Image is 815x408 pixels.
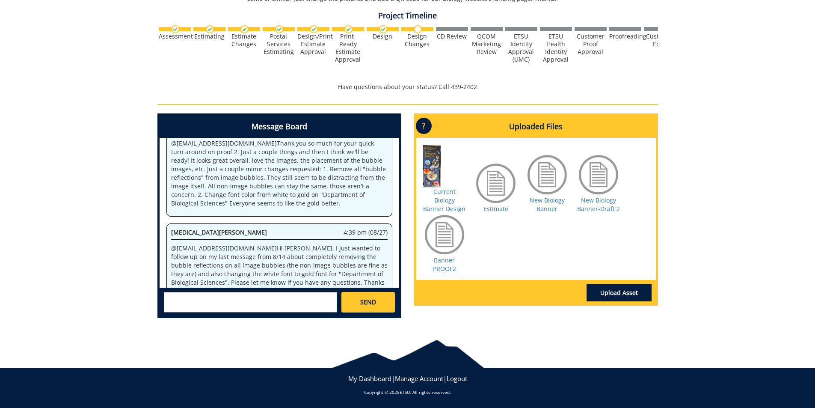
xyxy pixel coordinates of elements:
div: Customer Proof Approval [575,33,607,56]
a: Upload Asset [587,284,652,301]
a: New Biology Banner [530,196,565,213]
div: Print-Ready Estimate Approval [332,33,364,63]
span: [MEDICAL_DATA][PERSON_NAME] [171,228,267,236]
div: Estimate Changes [228,33,260,48]
div: Assessment [159,33,191,40]
img: checkmark [310,25,318,33]
textarea: messageToSend [164,292,337,313]
div: QCOM Marketing Review [471,33,503,56]
div: ETSU Identity Approval (UMC) [505,33,537,63]
div: Design [367,33,399,40]
h4: Project Timeline [157,12,658,20]
a: Logout [447,374,467,383]
span: 4:39 pm (08/27) [344,228,388,237]
h4: Uploaded Files [416,116,656,138]
a: My Dashboard [348,374,391,383]
div: ETSU Health Identity Approval [540,33,572,63]
a: ETSU [400,389,410,395]
img: checkmark [171,25,179,33]
div: Design/Print Estimate Approval [297,33,329,56]
div: Customer Edits [644,33,676,48]
p: @ [EMAIL_ADDRESS][DOMAIN_NAME] Thank you so much for your quick turn around on proof 2. Just a co... [171,139,388,208]
a: Banner PROOF2 [433,256,456,273]
div: Estimating [193,33,225,40]
a: Estimate [483,205,508,213]
a: Current Biology Banner Design [423,188,465,213]
a: SEND [341,292,394,313]
span: SEND [360,298,376,307]
a: New Biology Banner-Draft 2 [577,196,620,213]
div: CD Review [436,33,468,40]
h4: Message Board [160,116,399,138]
p: @ [EMAIL_ADDRESS][DOMAIN_NAME] Hi [PERSON_NAME], I just wanted to follow up on my last message fr... [171,244,388,295]
p: ? [416,118,432,134]
a: Manage Account [395,374,443,383]
p: Have questions about your status? Call 439-2402 [157,83,658,91]
div: Postal Services Estimating [263,33,295,56]
img: checkmark [275,25,283,33]
div: Design Changes [401,33,433,48]
div: Proofreading [609,33,641,40]
img: no [414,25,422,33]
img: checkmark [240,25,249,33]
img: checkmark [206,25,214,33]
img: checkmark [379,25,387,33]
img: checkmark [344,25,353,33]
